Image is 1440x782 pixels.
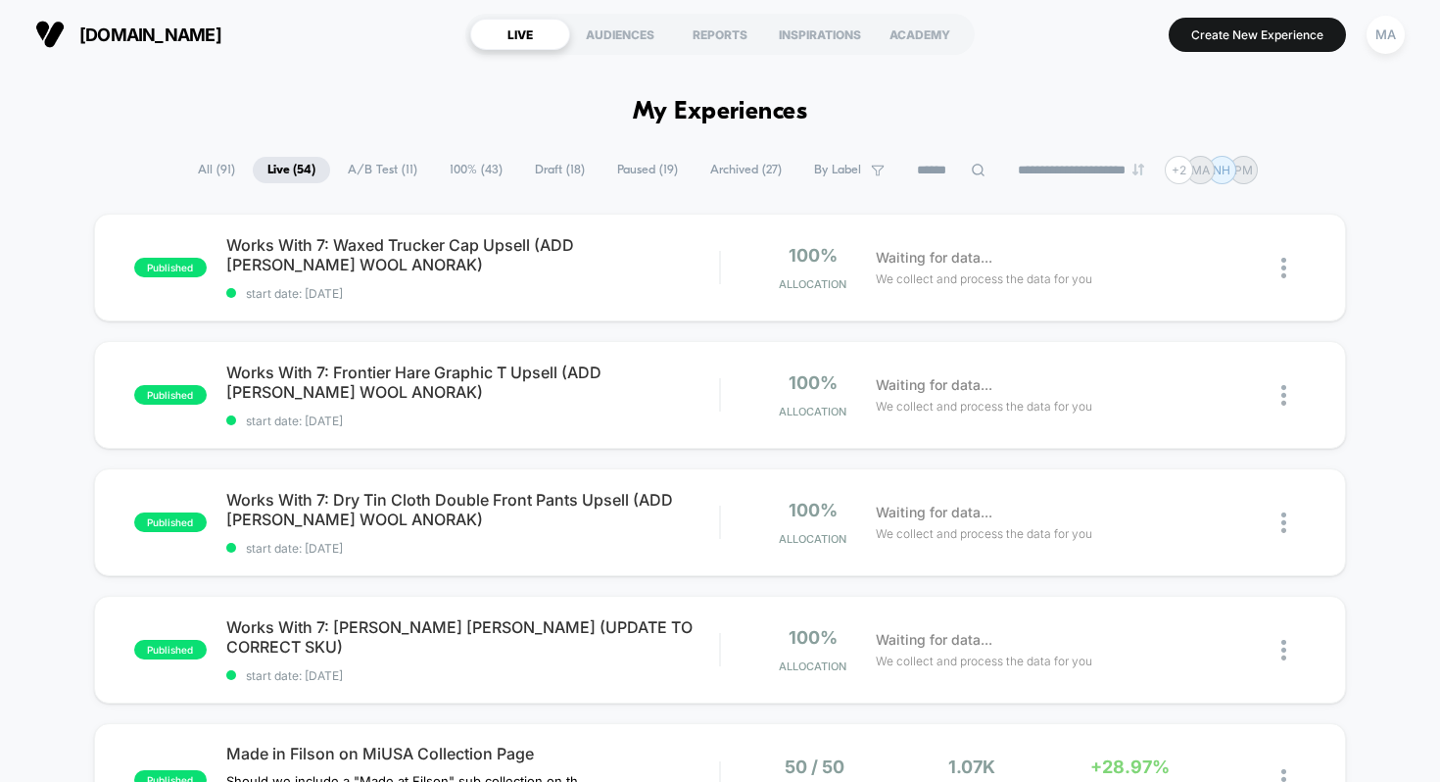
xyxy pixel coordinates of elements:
span: Live ( 54 ) [253,157,330,183]
span: published [134,640,207,660]
p: MA [1191,163,1210,177]
div: AUDIENCES [570,19,670,50]
span: 1.07k [948,757,995,777]
span: We collect and process the data for you [876,269,1092,288]
span: 100% [789,372,838,393]
span: By Label [814,163,861,177]
span: A/B Test ( 11 ) [333,157,432,183]
span: Waiting for data... [876,629,992,651]
span: published [134,385,207,405]
span: Allocation [779,532,846,546]
span: Allocation [779,277,846,291]
span: published [134,258,207,277]
span: All ( 91 ) [183,157,250,183]
img: close [1281,513,1286,533]
span: Waiting for data... [876,247,992,269]
span: Works With 7: Waxed Trucker Cap Upsell (ADD [PERSON_NAME] WOOL ANORAK) [226,235,720,274]
span: Works With 7: [PERSON_NAME] [PERSON_NAME] (UPDATE TO CORRECT SKU) [226,617,720,657]
span: 50 / 50 [785,757,844,777]
div: MA [1367,16,1405,54]
img: Visually logo [35,20,65,49]
img: close [1281,385,1286,406]
span: Made in Filson on MiUSA Collection Page [226,744,720,763]
img: close [1281,258,1286,278]
span: We collect and process the data for you [876,524,1092,543]
img: end [1132,164,1144,175]
span: Allocation [779,405,846,418]
div: LIVE [470,19,570,50]
span: We collect and process the data for you [876,397,1092,415]
div: ACADEMY [870,19,970,50]
h1: My Experiences [633,98,808,126]
span: Works With 7: Frontier Hare Graphic T Upsell (ADD [PERSON_NAME] WOOL ANORAK) [226,363,720,402]
span: Allocation [779,660,846,673]
span: Waiting for data... [876,374,992,396]
p: PM [1234,163,1253,177]
img: close [1281,640,1286,660]
span: published [134,513,207,532]
span: 100% [789,500,838,520]
span: start date: [DATE] [226,286,720,301]
p: NH [1213,163,1230,177]
span: Draft ( 18 ) [520,157,600,183]
span: We collect and process the data for you [876,652,1092,670]
div: + 2 [1165,156,1193,184]
button: MA [1361,15,1411,55]
span: Waiting for data... [876,502,992,523]
span: Paused ( 19 ) [602,157,693,183]
span: [DOMAIN_NAME] [79,24,221,45]
span: 100% ( 43 ) [435,157,517,183]
span: Works With 7: Dry Tin Cloth Double Front Pants Upsell (ADD [PERSON_NAME] WOOL ANORAK) [226,490,720,529]
button: Create New Experience [1169,18,1346,52]
span: 100% [789,245,838,266]
span: start date: [DATE] [226,541,720,556]
span: 100% [789,627,838,648]
span: +28.97% [1090,757,1170,777]
span: start date: [DATE] [226,414,720,428]
button: [DOMAIN_NAME] [29,19,227,50]
span: Archived ( 27 ) [696,157,796,183]
span: start date: [DATE] [226,668,720,683]
div: INSPIRATIONS [770,19,870,50]
div: REPORTS [670,19,770,50]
